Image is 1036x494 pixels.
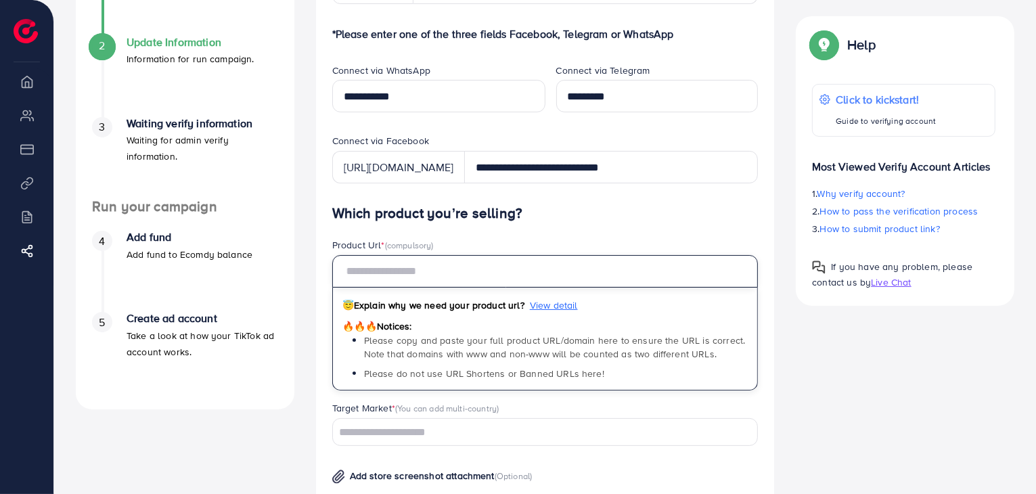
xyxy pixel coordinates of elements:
[127,328,278,360] p: Take a look at how your TikTok ad account works.
[820,204,978,218] span: How to pass the verification process
[76,198,294,215] h4: Run your campaign
[836,91,936,108] p: Click to kickstart!
[812,221,995,237] p: 3.
[530,298,578,312] span: View detail
[812,185,995,202] p: 1.
[76,117,294,198] li: Waiting verify information
[332,470,345,484] img: img
[332,134,429,148] label: Connect via Facebook
[127,132,278,164] p: Waiting for admin verify information.
[342,319,412,333] span: Notices:
[99,38,105,53] span: 2
[127,51,254,67] p: Information for run campaign.
[127,312,278,325] h4: Create ad account
[127,246,252,263] p: Add fund to Ecomdy balance
[332,238,434,252] label: Product Url
[342,298,524,312] span: Explain why we need your product url?
[76,231,294,312] li: Add fund
[385,239,434,251] span: (compulsory)
[332,64,430,77] label: Connect via WhatsApp
[99,315,105,330] span: 5
[76,36,294,117] li: Update Information
[847,37,876,53] p: Help
[812,148,995,175] p: Most Viewed Verify Account Articles
[99,119,105,135] span: 3
[495,470,533,482] span: (Optional)
[332,205,759,222] h4: Which product you’re selling?
[820,222,940,235] span: How to submit product link?
[871,275,911,289] span: Live Chat
[364,367,604,380] span: Please do not use URL Shortens or Banned URLs here!
[127,36,254,49] h4: Update Information
[395,402,499,414] span: (You can add multi-country)
[127,231,252,244] h4: Add fund
[332,401,499,415] label: Target Market
[350,469,495,482] span: Add store screenshot attachment
[332,26,759,42] p: *Please enter one of the three fields Facebook, Telegram or WhatsApp
[812,261,826,274] img: Popup guide
[812,32,836,57] img: Popup guide
[76,312,294,393] li: Create ad account
[364,334,746,361] span: Please copy and paste your full product URL/domain here to ensure the URL is correct. Note that d...
[332,418,759,446] div: Search for option
[14,19,38,43] img: logo
[812,203,995,219] p: 2.
[836,113,936,129] p: Guide to verifying account
[342,298,354,312] span: 😇
[812,260,972,289] span: If you have any problem, please contact us by
[332,151,465,183] div: [URL][DOMAIN_NAME]
[99,233,105,249] span: 4
[342,319,377,333] span: 🔥🔥🔥
[817,187,905,200] span: Why verify account?
[334,422,741,443] input: Search for option
[556,64,650,77] label: Connect via Telegram
[127,117,278,130] h4: Waiting verify information
[978,433,1026,484] iframe: Chat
